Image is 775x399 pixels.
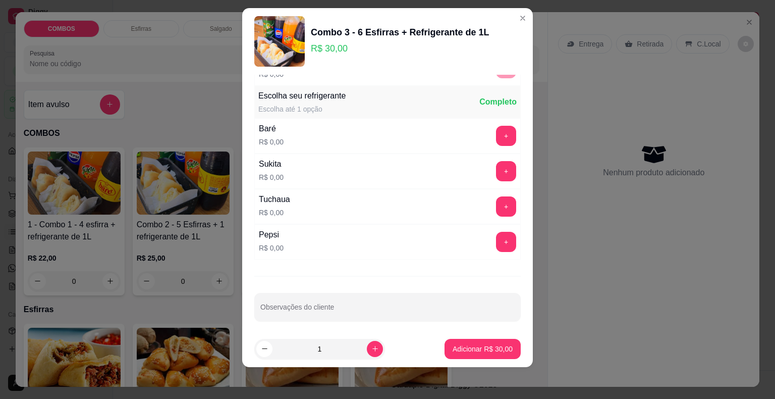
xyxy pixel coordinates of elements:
div: Escolha até 1 opção [258,104,346,114]
button: add [496,196,516,217]
p: R$ 0,00 [259,137,284,147]
p: R$ 30,00 [311,41,489,56]
div: Tuchaua [259,193,290,206]
p: R$ 0,00 [259,172,284,182]
img: product-image [254,16,305,67]
button: add [496,161,516,181]
button: Adicionar R$ 30,00 [445,339,521,359]
button: add [496,232,516,252]
p: R$ 0,00 [259,208,290,218]
div: Escolha seu refrigerante [258,90,346,102]
button: add [496,126,516,146]
button: decrease-product-quantity [256,341,272,357]
input: Observações do cliente [260,306,515,316]
div: Completo [479,96,517,108]
button: Close [515,10,531,26]
div: Sukita [259,158,284,170]
p: R$ 0,00 [259,243,284,253]
button: increase-product-quantity [367,341,383,357]
p: Adicionar R$ 30,00 [453,344,513,354]
div: Pepsi [259,229,284,241]
div: Baré [259,123,284,135]
div: Combo 3 - 6 Esfirras + Refrigerante de 1L [311,25,489,39]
